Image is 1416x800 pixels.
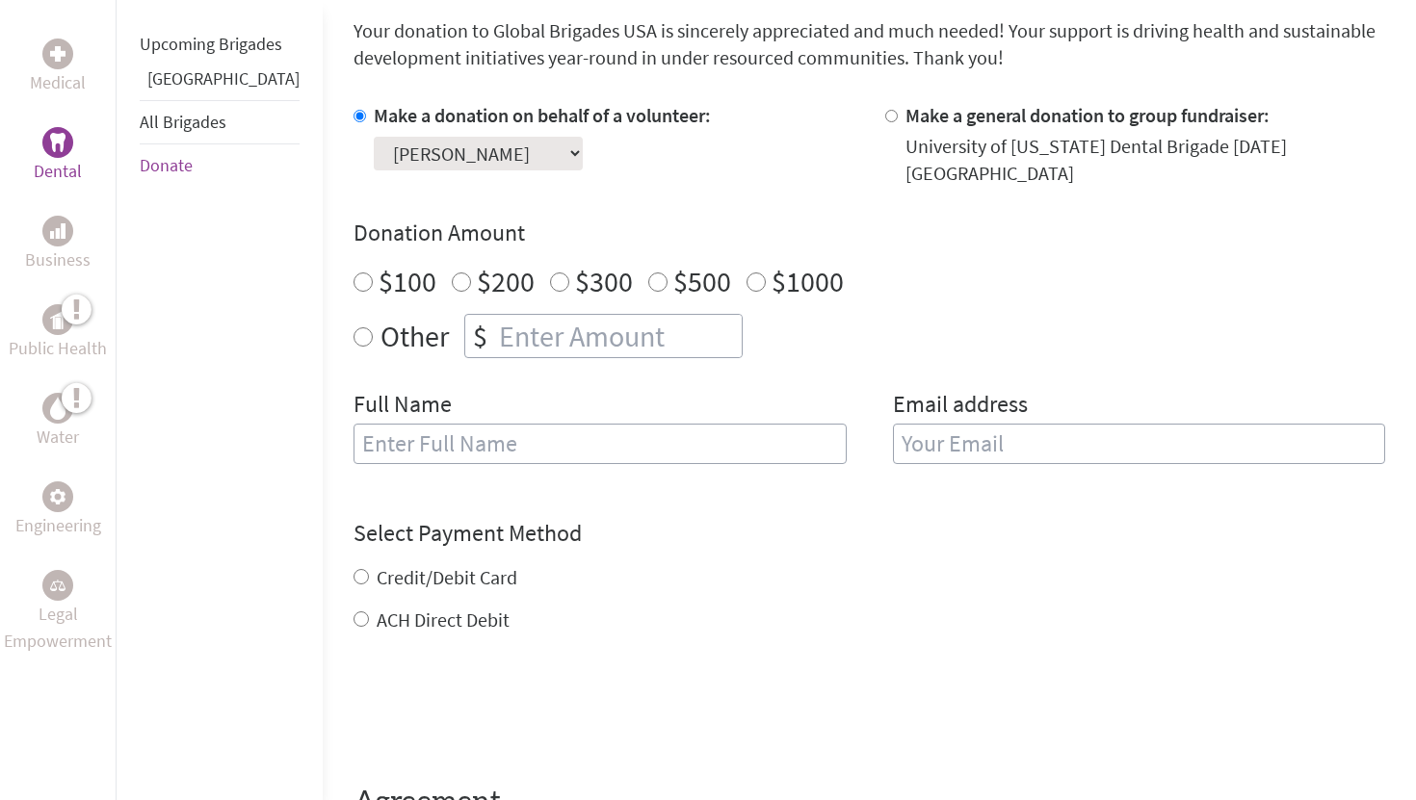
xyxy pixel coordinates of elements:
[50,397,66,419] img: Water
[140,144,300,187] li: Donate
[354,672,646,747] iframe: reCAPTCHA
[25,216,91,273] a: BusinessBusiness
[50,489,66,504] img: Engineering
[42,570,73,601] div: Legal Empowerment
[30,69,86,96] p: Medical
[140,100,300,144] li: All Brigades
[380,314,449,358] label: Other
[893,424,1386,464] input: Your Email
[30,39,86,96] a: MedicalMedical
[477,263,535,299] label: $200
[465,315,495,357] div: $
[495,315,742,357] input: Enter Amount
[50,310,66,329] img: Public Health
[354,424,847,464] input: Enter Full Name
[140,33,282,55] a: Upcoming Brigades
[147,67,300,90] a: [GEOGRAPHIC_DATA]
[140,111,226,133] a: All Brigades
[9,304,107,362] a: Public HealthPublic Health
[50,46,66,62] img: Medical
[50,223,66,239] img: Business
[15,481,101,539] a: EngineeringEngineering
[772,263,844,299] label: $1000
[37,424,79,451] p: Water
[575,263,633,299] label: $300
[140,154,193,176] a: Donate
[377,565,517,589] label: Credit/Debit Card
[50,580,66,591] img: Legal Empowerment
[140,65,300,100] li: Greece
[34,127,82,185] a: DentalDental
[42,481,73,512] div: Engineering
[673,263,731,299] label: $500
[42,127,73,158] div: Dental
[379,263,436,299] label: $100
[354,17,1385,71] p: Your donation to Global Brigades USA is sincerely appreciated and much needed! Your support is dr...
[4,601,112,655] p: Legal Empowerment
[37,393,79,451] a: WaterWater
[905,103,1270,127] label: Make a general donation to group fundraiser:
[50,133,66,151] img: Dental
[42,216,73,246] div: Business
[42,304,73,335] div: Public Health
[354,518,1385,549] h4: Select Payment Method
[34,158,82,185] p: Dental
[9,335,107,362] p: Public Health
[4,570,112,655] a: Legal EmpowermentLegal Empowerment
[25,246,91,273] p: Business
[354,218,1385,248] h4: Donation Amount
[354,389,452,424] label: Full Name
[15,512,101,539] p: Engineering
[42,393,73,424] div: Water
[893,389,1028,424] label: Email address
[374,103,711,127] label: Make a donation on behalf of a volunteer:
[905,133,1386,187] div: University of [US_STATE] Dental Brigade [DATE] [GEOGRAPHIC_DATA]
[42,39,73,69] div: Medical
[377,607,510,632] label: ACH Direct Debit
[140,23,300,65] li: Upcoming Brigades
